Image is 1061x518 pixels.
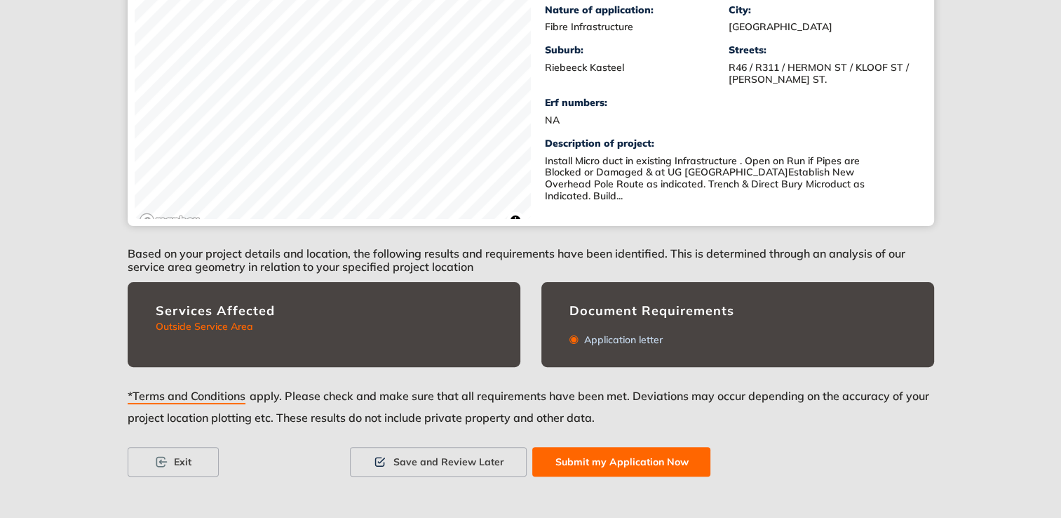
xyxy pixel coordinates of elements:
[545,21,729,33] div: Fibre Infrastructure
[729,21,913,33] div: [GEOGRAPHIC_DATA]
[545,114,729,126] div: NA
[569,303,906,319] div: Document Requirements
[579,334,663,346] div: Application letter
[616,190,623,202] span: ...
[139,213,201,229] a: Mapbox logo
[729,62,913,86] div: R46 / R311 / HERMON ST / KLOOF ST / [PERSON_NAME] ST.
[350,447,527,477] button: Save and Review Later
[545,155,896,202] div: Install Micro duct in existing Infrastructure . Open on Run if Pipes are Blocked or Damaged & at ...
[729,44,913,56] div: Streets:
[511,213,520,228] span: Toggle attribution
[545,62,729,74] div: Riebeeck Kasteel
[532,447,710,477] button: Submit my Application Now
[174,454,191,470] span: Exit
[545,154,865,202] span: Install Micro duct in existing Infrastructure . Open on Run if Pipes are Blocked or Damaged & at ...
[156,320,253,333] span: Outside Service Area
[156,303,492,319] div: Services Affected
[555,454,688,470] span: Submit my Application Now
[128,226,934,282] div: Based on your project details and location, the following results and requirements have been iden...
[128,447,219,477] button: Exit
[729,4,913,16] div: City:
[545,4,729,16] div: Nature of application:
[545,97,729,109] div: Erf numbers:
[393,454,504,470] span: Save and Review Later
[128,384,250,409] button: *Terms and Conditions
[545,44,729,56] div: Suburb:
[545,138,913,150] div: Description of project:
[128,384,934,447] div: apply. Please check and make sure that all requirements have been met. Deviations may occur depen...
[128,390,245,404] span: *Terms and Conditions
